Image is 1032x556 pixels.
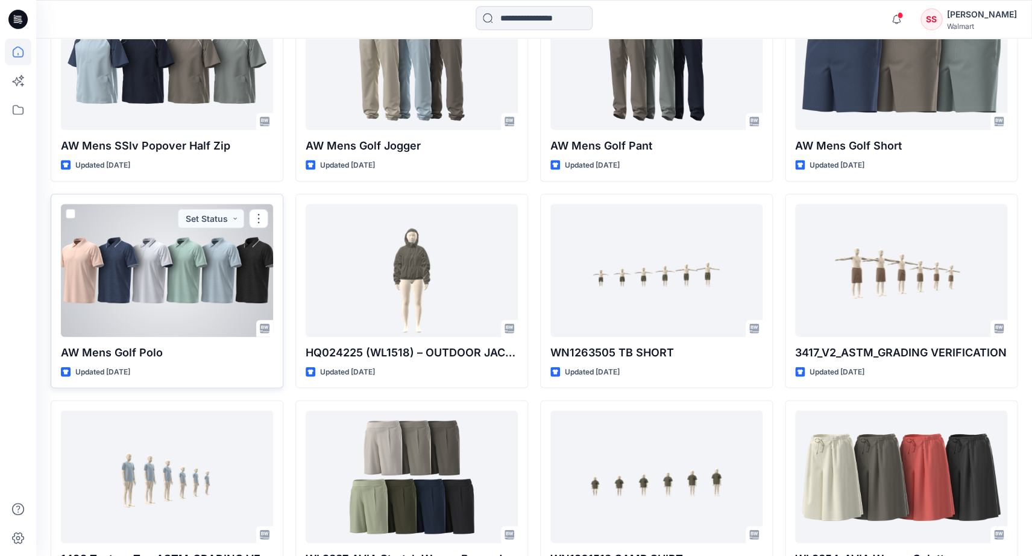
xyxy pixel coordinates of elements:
div: Walmart [947,22,1017,31]
p: Updated [DATE] [565,159,620,171]
a: 3417_V2_ASTM_GRADING VERIFICATION [795,204,1007,336]
p: AW Mens SSlv Popover Half Zip [61,137,273,154]
p: 3417_V2_ASTM_GRADING VERIFICATION [795,344,1007,361]
p: WN1263505 TB SHORT [550,344,763,361]
div: SS [920,8,942,30]
a: 1492 Texture Tee ASTM_GRADING VERIFICATION [61,410,273,543]
a: WN1263505 TB SHORT [550,204,763,336]
p: HQ024225 (WL1518) – OUTDOOR JACKET_GRADE VERIFICATION [306,344,518,361]
a: WL2354_AVIA Woven Culotte [795,410,1007,543]
p: Updated [DATE] [565,365,620,378]
p: Updated [DATE] [75,159,130,171]
p: AW Mens Golf Pant [550,137,763,154]
p: Updated [DATE] [320,159,375,171]
a: AW Mens Golf Polo [61,204,273,336]
p: Updated [DATE] [320,365,375,378]
a: WN1261513 CAMP SHIRT [550,410,763,543]
p: AW Mens Golf Polo [61,344,273,361]
p: Updated [DATE] [810,365,864,378]
p: Updated [DATE] [75,365,130,378]
div: [PERSON_NAME] [947,7,1017,22]
p: AW Mens Golf Jogger [306,137,518,154]
p: Updated [DATE] [810,159,864,171]
a: WL2337_AVIA Stretch Woven Bermuda_9" Inseam [306,410,518,543]
p: AW Mens Golf Short [795,137,1007,154]
a: HQ024225 (WL1518) – OUTDOOR JACKET_GRADE VERIFICATION [306,204,518,336]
